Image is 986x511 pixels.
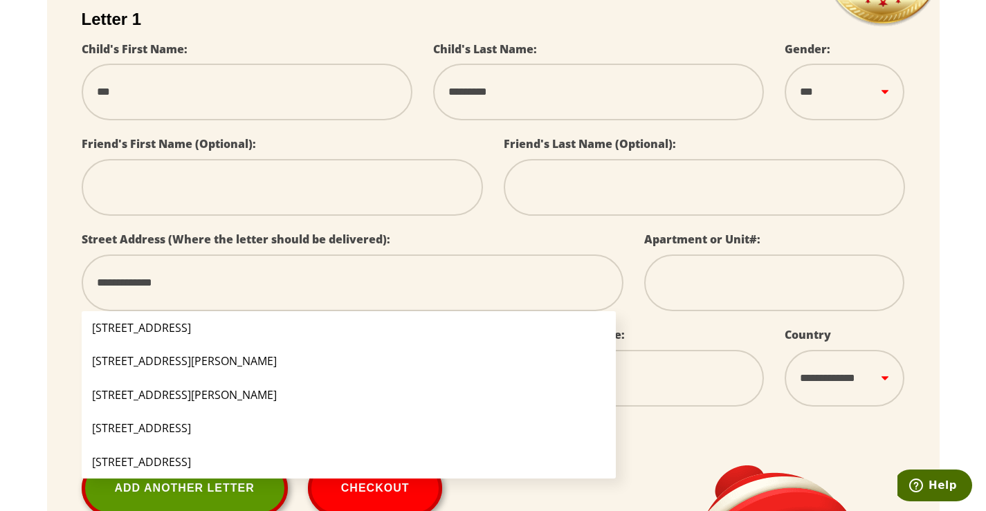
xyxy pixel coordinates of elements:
[82,411,617,445] li: [STREET_ADDRESS]
[82,232,390,247] label: Street Address (Where the letter should be delivered):
[897,470,972,504] iframe: Opens a widget where you can find more information
[82,344,617,378] li: [STREET_ADDRESS][PERSON_NAME]
[785,327,831,342] label: Country
[785,41,830,57] label: Gender:
[82,10,905,29] h2: Letter 1
[82,445,617,479] li: [STREET_ADDRESS]
[82,378,617,411] li: [STREET_ADDRESS][PERSON_NAME]
[82,41,188,57] label: Child's First Name:
[82,136,256,151] label: Friend's First Name (Optional):
[644,232,760,247] label: Apartment or Unit#:
[82,311,617,344] li: [STREET_ADDRESS]
[433,41,537,57] label: Child's Last Name:
[504,136,676,151] label: Friend's Last Name (Optional):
